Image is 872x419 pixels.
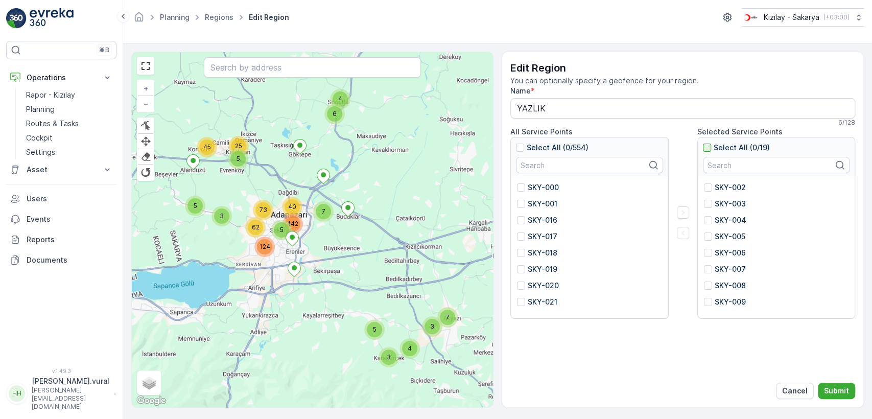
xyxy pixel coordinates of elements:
[715,231,745,242] p: SKY-005
[430,322,434,330] span: 3
[714,143,770,153] p: Select All (0/19)
[742,8,864,27] button: Kızılay - Sakarya(+03:00)
[134,394,168,407] img: Google
[6,67,116,88] button: Operations
[27,255,112,265] p: Documents
[528,297,557,307] p: SKY-021
[510,60,855,76] p: Edit Region
[237,155,240,162] span: 5
[6,250,116,270] a: Documents
[144,99,149,108] span: −
[715,281,746,291] p: SKY-008
[330,89,350,109] div: 4
[823,13,850,21] p: ( +03:00 )
[6,8,27,29] img: logo
[322,207,325,215] span: 7
[138,81,153,96] a: Zoom In
[134,394,168,407] a: Open this area in Google Maps (opens a new window)
[32,376,109,386] p: [PERSON_NAME].vural
[260,243,270,250] span: 124
[26,119,79,129] p: Routes & Tasks
[782,386,808,396] p: Cancel
[160,13,190,21] a: Planning
[333,110,337,118] span: 6
[138,58,153,74] a: View Fullscreen
[247,12,291,22] span: Edit Region
[220,212,224,220] span: 3
[27,235,112,245] p: Reports
[528,215,557,225] p: SKY-016
[6,368,116,374] span: v 1.49.3
[742,12,760,23] img: k%C4%B1z%C4%B1lay_DTAvauz.png
[528,231,557,242] p: SKY-017
[138,149,153,165] div: Remove Layers
[715,297,746,307] p: SKY-009
[715,199,746,209] p: SKY-003
[204,57,420,78] input: Search by address
[22,131,116,145] a: Cockpit
[211,206,232,226] div: 3
[138,165,153,180] div: Rotate Layers
[282,214,303,234] div: 142
[697,127,856,137] p: Selected Service Points
[27,194,112,204] p: Users
[387,353,391,361] span: 3
[510,76,855,86] span: You can optionally specify a geofence for your region.
[408,344,412,352] span: 4
[764,12,819,22] p: Kızılay - Sakarya
[528,264,557,274] p: SKY-019
[26,133,53,143] p: Cockpit
[528,182,559,193] p: SKY-000
[185,196,205,216] div: 5
[510,86,531,95] label: Name
[324,104,345,124] div: 6
[6,159,116,180] button: Asset
[446,313,450,321] span: 7
[138,371,160,394] a: Layers
[197,137,217,157] div: 45
[280,226,284,234] span: 5
[228,149,248,169] div: 5
[205,13,233,21] a: Regions
[776,383,814,399] button: Cancel
[22,117,116,131] a: Routes & Tasks
[22,88,116,102] a: Rapor - Kızılay
[282,197,302,217] div: 40
[528,281,559,291] p: SKY-020
[527,143,588,153] p: Select All (0/554)
[32,386,109,411] p: [PERSON_NAME][EMAIL_ADDRESS][DOMAIN_NAME]
[6,376,116,411] button: HH[PERSON_NAME].vural[PERSON_NAME][EMAIL_ADDRESS][DOMAIN_NAME]
[26,147,55,157] p: Settings
[715,264,746,274] p: SKY-007
[271,220,292,240] div: 5
[313,201,334,222] div: 7
[26,90,75,100] p: Rapor - Kızılay
[203,143,211,151] span: 45
[253,200,273,220] div: 73
[144,84,148,92] span: +
[818,383,855,399] button: Submit
[27,165,96,175] p: Asset
[510,127,669,137] p: All Service Points
[260,206,267,214] span: 73
[194,202,197,209] span: 5
[379,347,399,367] div: 3
[824,386,849,396] p: Submit
[338,95,342,103] span: 4
[364,319,385,340] div: 5
[245,217,266,238] div: 62
[715,215,746,225] p: SKY-004
[6,189,116,209] a: Users
[26,104,55,114] p: Planning
[133,15,145,24] a: Homepage
[288,220,298,227] span: 142
[254,237,275,257] div: 124
[437,307,458,328] div: 7
[235,142,242,150] span: 25
[30,8,74,29] img: logo_light-DOdMpM7g.png
[6,229,116,250] a: Reports
[528,248,557,258] p: SKY-018
[138,119,153,134] div: Edit Layers
[422,316,442,337] div: 3
[288,203,296,211] span: 40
